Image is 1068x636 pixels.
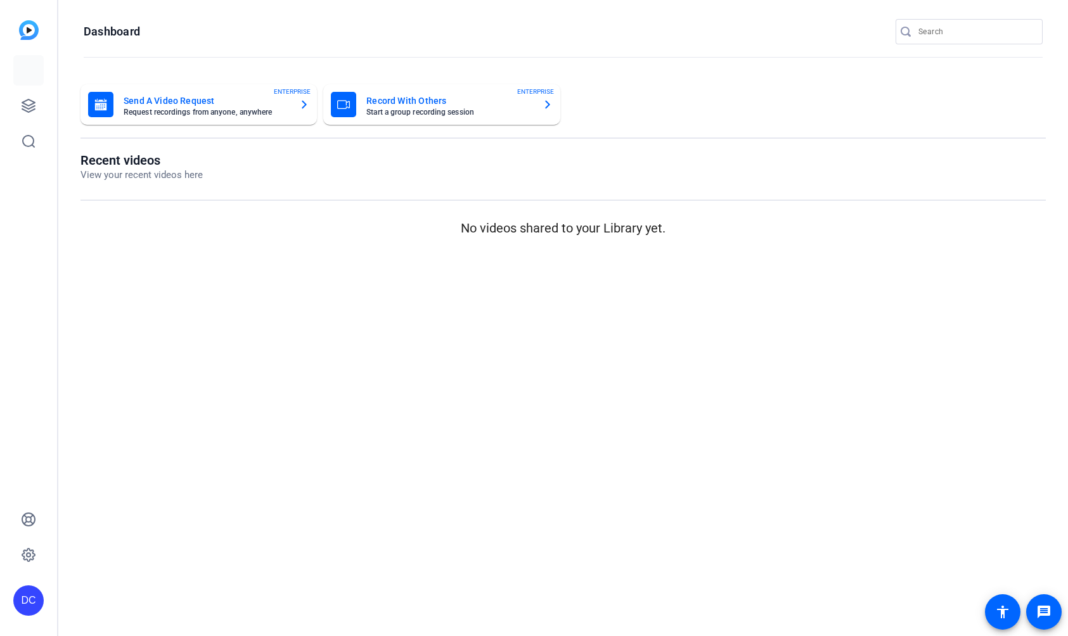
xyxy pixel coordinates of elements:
mat-icon: accessibility [995,604,1010,620]
button: Send A Video RequestRequest recordings from anyone, anywhereENTERPRISE [80,84,317,125]
mat-card-subtitle: Request recordings from anyone, anywhere [124,108,289,116]
p: No videos shared to your Library yet. [80,219,1046,238]
mat-icon: message [1036,604,1052,620]
input: Search [918,24,1033,39]
div: DC [13,585,44,616]
span: ENTERPRISE [517,87,554,96]
h1: Dashboard [84,24,140,39]
h1: Recent videos [80,153,203,168]
p: View your recent videos here [80,168,203,182]
mat-card-title: Send A Video Request [124,93,289,108]
mat-card-title: Record With Others [366,93,532,108]
img: blue-gradient.svg [19,20,39,40]
span: ENTERPRISE [274,87,311,96]
button: Record With OthersStart a group recording sessionENTERPRISE [323,84,560,125]
mat-card-subtitle: Start a group recording session [366,108,532,116]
